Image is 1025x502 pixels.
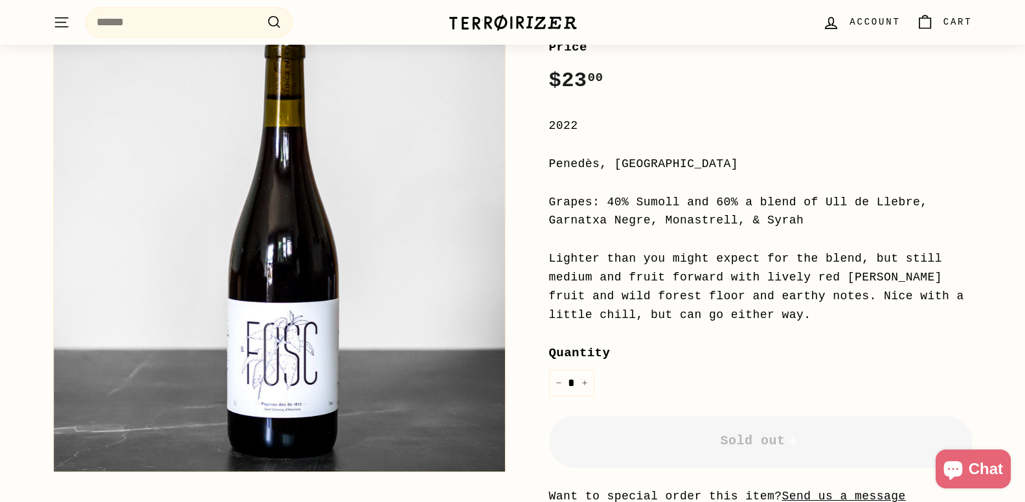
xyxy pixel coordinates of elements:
[908,3,980,41] a: Cart
[549,193,973,231] div: Grapes: 40% Sumoll and 60% a blend of Ull de Llebre, Garnatxa Negre, Monastrell, & Syrah
[549,117,973,135] div: 2022
[549,38,973,57] label: Price
[549,370,594,396] input: quantity
[575,370,594,396] button: Increase item quantity by one
[549,249,973,324] div: Lighter than you might expect for the blend, but still medium and fruit forward with lively red [...
[932,450,1015,492] inbox-online-store-chat: Shopify online store chat
[549,343,973,363] label: Quantity
[720,433,800,448] span: Sold out
[549,155,973,174] div: Penedès, [GEOGRAPHIC_DATA]
[549,416,973,468] button: Sold out
[815,3,908,41] a: Account
[850,15,900,29] span: Account
[943,15,973,29] span: Cart
[587,71,603,85] sup: 00
[549,370,569,396] button: Reduce item quantity by one
[54,20,505,472] img: Fosc
[549,69,603,93] span: $23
